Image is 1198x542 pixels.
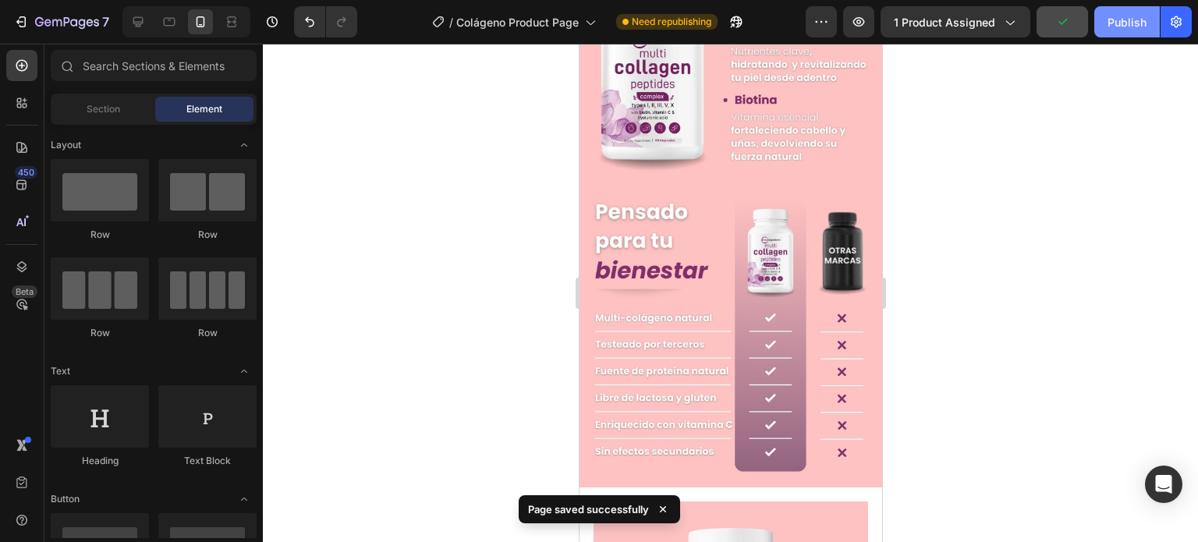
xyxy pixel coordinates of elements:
[1094,6,1160,37] button: Publish
[1108,14,1147,30] div: Publish
[87,102,120,116] span: Section
[1145,466,1182,503] div: Open Intercom Messenger
[15,166,37,179] div: 450
[6,6,116,37] button: 7
[51,454,149,468] div: Heading
[12,285,37,298] div: Beta
[894,14,995,30] span: 1 product assigned
[580,44,882,542] iframe: Design area
[102,12,109,31] p: 7
[232,359,257,384] span: Toggle open
[449,14,453,30] span: /
[186,102,222,116] span: Element
[158,326,257,340] div: Row
[51,50,257,81] input: Search Sections & Elements
[158,228,257,242] div: Row
[51,492,80,506] span: Button
[51,326,149,340] div: Row
[158,454,257,468] div: Text Block
[881,6,1030,37] button: 1 product assigned
[51,138,81,152] span: Layout
[232,133,257,158] span: Toggle open
[632,15,711,29] span: Need republishing
[456,14,579,30] span: Colágeno Product Page
[232,487,257,512] span: Toggle open
[528,501,649,517] p: Page saved successfully
[294,6,357,37] div: Undo/Redo
[51,228,149,242] div: Row
[51,364,70,378] span: Text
